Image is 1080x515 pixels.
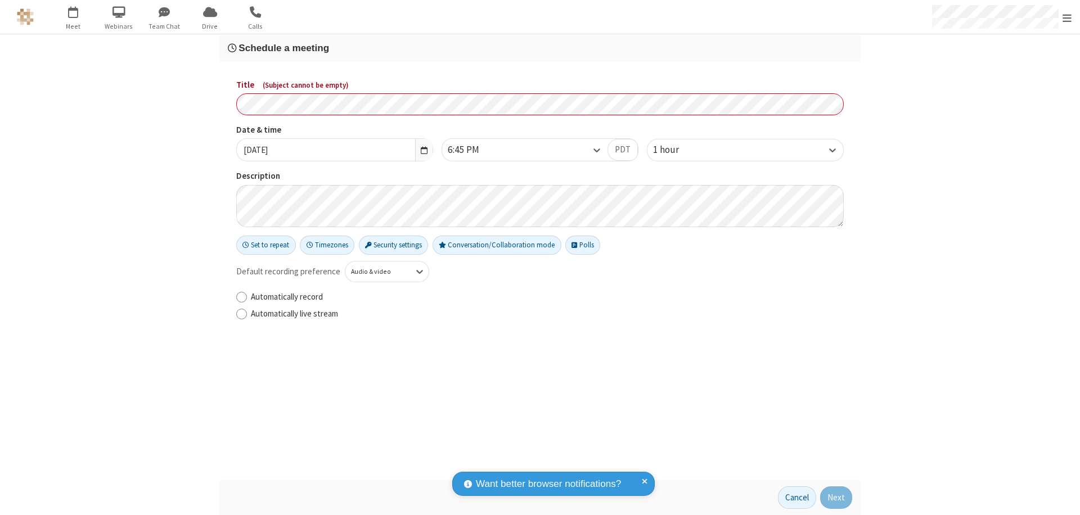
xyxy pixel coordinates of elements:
[235,21,277,31] span: Calls
[189,21,231,31] span: Drive
[98,21,140,31] span: Webinars
[351,266,404,277] div: Audio & video
[359,236,429,255] button: Security settings
[236,236,296,255] button: Set to repeat
[778,486,816,509] button: Cancel
[236,124,433,137] label: Date & time
[448,143,498,157] div: 6:45 PM
[820,486,852,509] button: Next
[52,21,94,31] span: Meet
[17,8,34,25] img: QA Selenium DO NOT DELETE OR CHANGE
[236,265,340,278] span: Default recording preference
[251,291,844,304] label: Automatically record
[263,80,349,90] span: ( Subject cannot be empty )
[433,236,561,255] button: Conversation/Collaboration mode
[607,139,638,161] button: PDT
[251,308,844,320] label: Automatically live stream
[143,21,186,31] span: Team Chat
[653,143,698,157] div: 1 hour
[238,42,329,53] span: Schedule a meeting
[236,79,844,92] label: Title
[476,477,621,491] span: Want better browser notifications?
[300,236,354,255] button: Timezones
[565,236,600,255] button: Polls
[236,170,844,183] label: Description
